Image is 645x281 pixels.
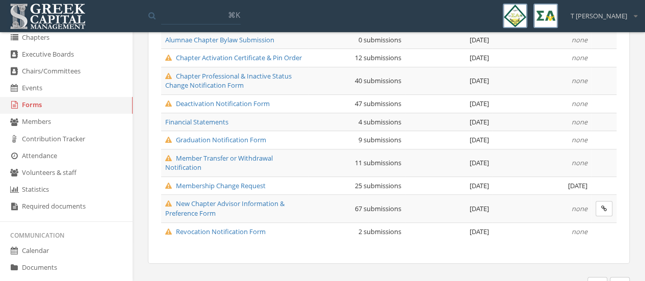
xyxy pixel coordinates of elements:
[165,35,274,44] a: Alumnae Chapter Bylaw Submission
[564,4,637,21] div: T [PERSON_NAME]
[405,176,493,195] td: [DATE]
[165,154,273,172] a: Member Transfer or Withdrawal Notification
[165,71,292,90] a: Chapter Professional & Inactive Status Change Notification Form
[572,35,587,44] em: none
[572,53,587,62] em: none
[572,76,587,85] em: none
[405,149,493,176] td: [DATE]
[572,158,587,167] em: none
[358,227,401,236] span: 2 submissions
[405,95,493,113] td: [DATE]
[405,67,493,94] td: [DATE]
[165,181,266,190] a: Membership Change Request
[571,11,627,21] span: T [PERSON_NAME]
[355,158,401,167] span: 11 submissions
[165,99,270,108] a: Deactivation Notification Form
[405,49,493,67] td: [DATE]
[358,35,401,44] span: 0 submissions
[165,53,302,62] a: Chapter Activation Certificate & Pin Order
[572,135,587,144] em: none
[165,117,228,126] a: Financial Statements
[358,117,401,126] span: 4 submissions
[572,117,587,126] em: none
[355,181,401,190] span: 25 submissions
[165,135,266,144] a: Graduation Notification Form
[355,76,401,85] span: 40 submissions
[405,222,493,240] td: [DATE]
[358,135,401,144] span: 9 submissions
[165,227,266,236] a: Revocation Notification Form
[355,99,401,108] span: 47 submissions
[405,131,493,149] td: [DATE]
[355,53,401,62] span: 12 submissions
[405,113,493,131] td: [DATE]
[405,31,493,49] td: [DATE]
[355,204,401,213] span: 67 submissions
[165,199,285,218] a: New Chapter Advisor Information & Preference Form
[572,204,587,213] em: none
[572,227,587,236] em: none
[405,195,493,222] td: [DATE]
[493,176,591,195] td: [DATE]
[228,10,240,20] span: ⌘K
[572,99,587,108] em: none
